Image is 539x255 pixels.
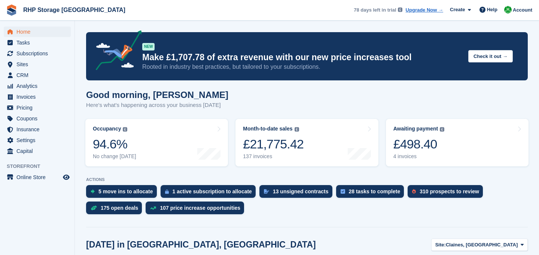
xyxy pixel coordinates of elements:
[349,188,401,194] div: 28 tasks to complete
[408,185,487,202] a: 310 prospects to review
[4,70,71,80] a: menu
[4,48,71,59] a: menu
[446,241,518,249] span: Claines, [GEOGRAPHIC_DATA]
[16,124,61,135] span: Insurance
[16,102,61,113] span: Pricing
[161,185,259,202] a: 1 active subscription to allocate
[160,205,240,211] div: 107 price increase opportunities
[4,92,71,102] a: menu
[98,188,153,194] div: 5 move ins to allocate
[146,202,248,218] a: 107 price increase opportunities
[16,59,61,70] span: Sites
[431,239,528,251] button: Site: Claines, [GEOGRAPHIC_DATA]
[16,48,61,59] span: Subscriptions
[4,81,71,91] a: menu
[412,189,416,194] img: prospect-51fa495bee0391a8d652442698ab0144808aea92771e9ea1ae160a38d050c398.svg
[4,146,71,156] a: menu
[93,126,121,132] div: Occupancy
[4,113,71,124] a: menu
[386,119,529,166] a: Awaiting payment £498.40 4 invoices
[4,37,71,48] a: menu
[4,59,71,70] a: menu
[7,163,74,170] span: Storefront
[398,7,402,12] img: icon-info-grey-7440780725fd019a000dd9b08b2336e03edf1995a4989e88bcd33f0948082b44.svg
[504,6,512,13] img: Rod
[259,185,336,202] a: 13 unsigned contracts
[173,188,252,194] div: 1 active subscription to allocate
[243,153,304,160] div: 137 invoices
[4,172,71,182] a: menu
[4,135,71,145] a: menu
[142,52,462,63] p: Make £1,707.78 of extra revenue with our new price increases tool
[393,126,438,132] div: Awaiting payment
[142,63,462,71] p: Rooted in industry best practices, but tailored to your subscriptions.
[264,189,269,194] img: contract_signature_icon-13c848040528278c33f63329250d36e43548de30e8caae1d1a13099fd9432cc5.svg
[273,188,329,194] div: 13 unsigned contracts
[86,101,228,110] p: Here's what's happening across your business [DATE]
[513,6,532,14] span: Account
[16,81,61,91] span: Analytics
[150,206,156,210] img: price_increase_opportunities-93ffe204e8149a01c8c9dc8f82e8f89637d9d84a8eef4429ea346261dce0b2c0.svg
[341,189,345,194] img: task-75834270c22a3079a89374b754ae025e5fb1db73e45f91037f5363f120a921f8.svg
[235,119,378,166] a: Month-to-date sales £21,775.42 137 invoices
[6,4,17,16] img: stora-icon-8386f47178a22dfd0bd8f6a31ec36ba5ce8667c1dd55bd0f319d3a0aa187defe.svg
[93,153,136,160] div: No change [DATE]
[86,240,316,250] h2: [DATE] in [GEOGRAPHIC_DATA], [GEOGRAPHIC_DATA]
[16,135,61,145] span: Settings
[4,102,71,113] a: menu
[468,50,513,62] button: Check it out →
[20,4,128,16] a: RHP Storage [GEOGRAPHIC_DATA]
[101,205,138,211] div: 175 open deals
[16,146,61,156] span: Capital
[16,70,61,80] span: CRM
[62,173,71,182] a: Preview store
[406,6,443,14] a: Upgrade Now →
[420,188,479,194] div: 310 prospects to review
[86,185,161,202] a: 5 move ins to allocate
[93,136,136,152] div: 94.6%
[393,153,445,160] div: 4 invoices
[4,27,71,37] a: menu
[142,43,155,50] div: NEW
[393,136,445,152] div: £498.40
[86,90,228,100] h1: Good morning, [PERSON_NAME]
[86,202,146,218] a: 175 open deals
[16,27,61,37] span: Home
[295,127,299,132] img: icon-info-grey-7440780725fd019a000dd9b08b2336e03edf1995a4989e88bcd33f0948082b44.svg
[243,126,292,132] div: Month-to-date sales
[243,136,304,152] div: £21,775.42
[91,205,97,211] img: deal-1b604bf984904fb50ccaf53a9ad4b4a5d6e5aea283cecdc64d6e3604feb123c2.svg
[85,119,228,166] a: Occupancy 94.6% No change [DATE]
[16,172,61,182] span: Online Store
[91,189,95,194] img: move_ins_to_allocate_icon-fdf77a2bb77ea45bf5b3d319d69a93e2d87916cf1d5bf7949dd705db3b84f3ca.svg
[440,127,444,132] img: icon-info-grey-7440780725fd019a000dd9b08b2336e03edf1995a4989e88bcd33f0948082b44.svg
[435,241,446,249] span: Site:
[123,127,127,132] img: icon-info-grey-7440780725fd019a000dd9b08b2336e03edf1995a4989e88bcd33f0948082b44.svg
[16,113,61,124] span: Coupons
[165,189,169,194] img: active_subscription_to_allocate_icon-d502201f5373d7db506a760aba3b589e785aa758c864c3986d89f69b8ff3...
[354,6,396,14] span: 78 days left in trial
[487,6,497,13] span: Help
[336,185,408,202] a: 28 tasks to complete
[89,30,142,73] img: price-adjustments-announcement-icon-8257ccfd72463d97f412b2fc003d46551f7dbcb40ab6d574587a9cd5c0d94...
[4,124,71,135] a: menu
[16,92,61,102] span: Invoices
[450,6,465,13] span: Create
[86,177,528,182] p: ACTIONS
[16,37,61,48] span: Tasks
